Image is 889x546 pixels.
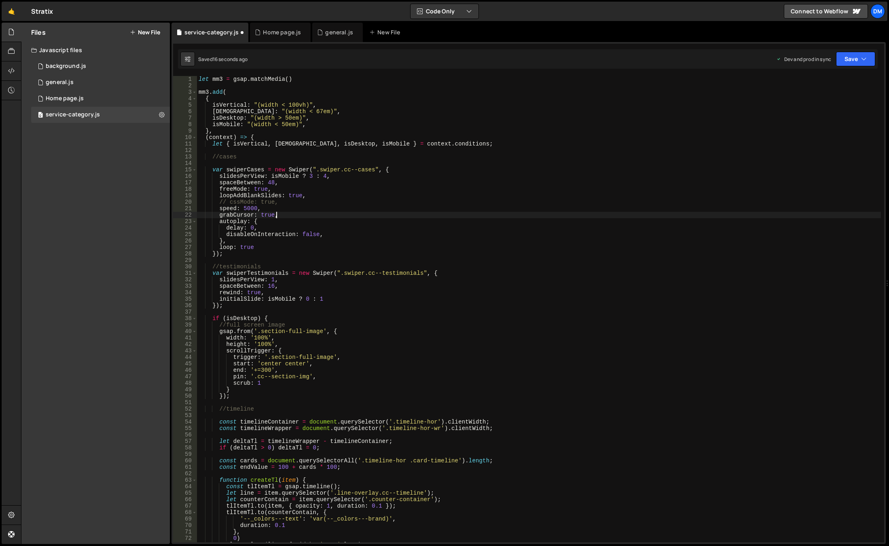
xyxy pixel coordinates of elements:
[173,205,197,212] div: 21
[173,393,197,399] div: 50
[46,79,74,86] div: general.js
[173,503,197,509] div: 67
[173,438,197,445] div: 57
[173,380,197,386] div: 48
[173,509,197,516] div: 68
[173,115,197,121] div: 7
[369,28,403,36] div: New File
[173,199,197,205] div: 20
[173,270,197,276] div: 31
[776,56,831,63] div: Dev and prod in sync
[173,141,197,147] div: 11
[173,341,197,348] div: 42
[31,74,170,91] div: 16575/45802.js
[31,6,53,16] div: Stratix
[173,373,197,380] div: 47
[173,399,197,406] div: 51
[173,179,197,186] div: 17
[31,58,170,74] div: 16575/45066.js
[173,386,197,393] div: 49
[173,309,197,315] div: 37
[173,121,197,128] div: 8
[173,522,197,529] div: 70
[21,42,170,58] div: Javascript files
[173,264,197,270] div: 30
[46,111,100,118] div: service-category.js
[173,160,197,167] div: 14
[173,238,197,244] div: 26
[173,108,197,115] div: 6
[173,95,197,102] div: 4
[173,529,197,535] div: 71
[173,496,197,503] div: 66
[173,315,197,322] div: 38
[173,102,197,108] div: 5
[130,29,160,36] button: New File
[173,147,197,154] div: 12
[173,348,197,354] div: 43
[213,56,248,63] div: 16 seconds ago
[173,535,197,542] div: 72
[173,167,197,173] div: 15
[173,218,197,225] div: 23
[31,107,170,123] div: 16575/46945.js
[173,154,197,160] div: 13
[173,225,197,231] div: 24
[411,4,478,19] button: Code Only
[46,95,84,102] div: Home page.js
[173,477,197,483] div: 63
[173,425,197,432] div: 55
[173,406,197,412] div: 52
[173,457,197,464] div: 60
[31,28,46,37] h2: Files
[184,28,239,36] div: service-category.js
[173,289,197,296] div: 34
[46,63,86,70] div: background.js
[173,516,197,522] div: 69
[173,490,197,496] div: 65
[173,173,197,179] div: 16
[173,419,197,425] div: 54
[173,244,197,251] div: 27
[173,276,197,283] div: 32
[173,354,197,360] div: 44
[173,192,197,199] div: 19
[173,445,197,451] div: 58
[836,52,875,66] button: Save
[173,483,197,490] div: 64
[173,451,197,457] div: 59
[173,128,197,134] div: 9
[173,212,197,218] div: 22
[173,231,197,238] div: 25
[173,328,197,335] div: 40
[173,302,197,309] div: 36
[38,112,43,119] span: 0
[173,134,197,141] div: 10
[173,335,197,341] div: 41
[2,2,21,21] a: 🤙
[173,470,197,477] div: 62
[31,91,170,107] : 16575/45977.js
[870,4,885,19] a: Dm
[173,322,197,328] div: 39
[173,296,197,302] div: 35
[173,257,197,264] div: 29
[173,464,197,470] div: 61
[173,412,197,419] div: 53
[263,28,301,36] div: Home page.js
[173,367,197,373] div: 46
[173,89,197,95] div: 3
[173,251,197,257] div: 28
[173,186,197,192] div: 18
[173,82,197,89] div: 2
[325,28,353,36] div: general.js
[784,4,868,19] a: Connect to Webflow
[173,360,197,367] div: 45
[173,283,197,289] div: 33
[173,76,197,82] div: 1
[198,56,248,63] div: Saved
[173,432,197,438] div: 56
